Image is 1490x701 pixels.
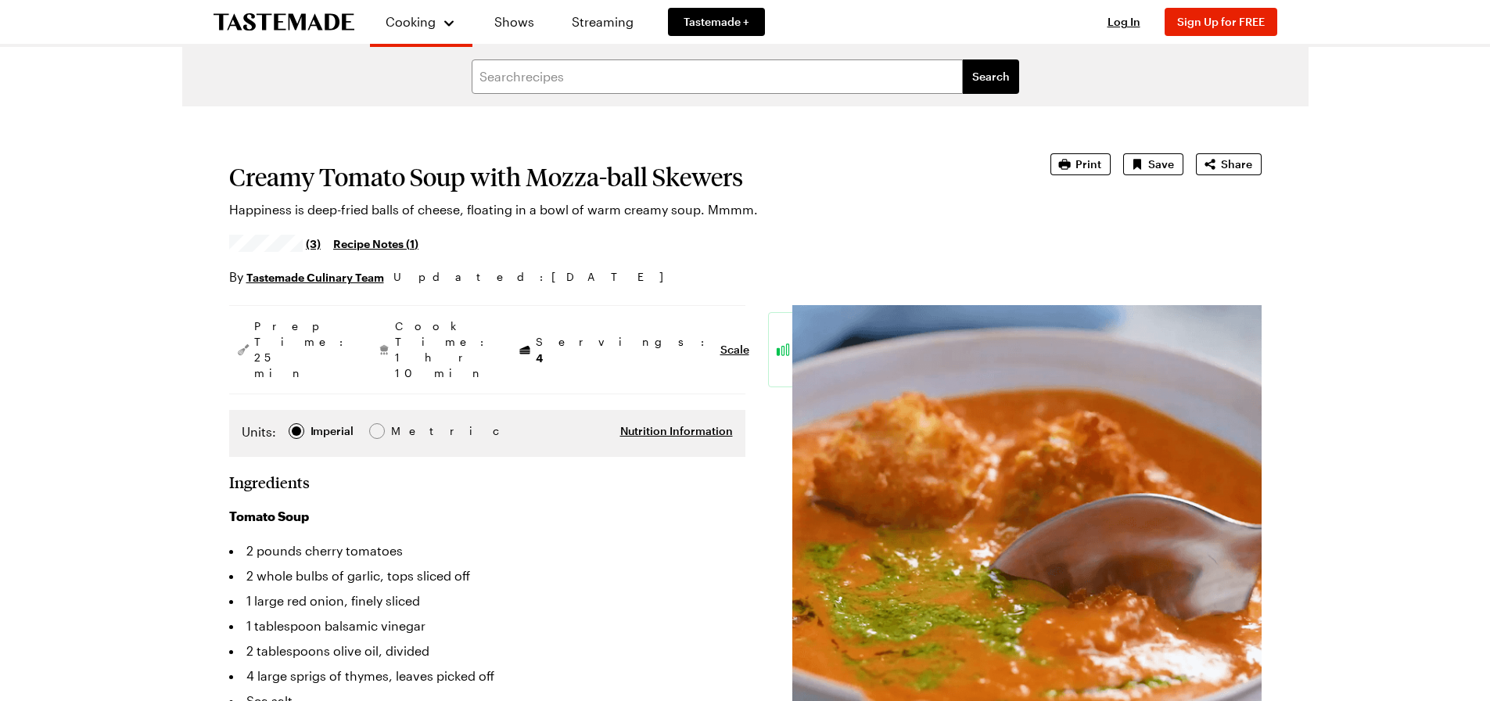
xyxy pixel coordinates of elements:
span: Share [1221,156,1252,172]
a: Recipe Notes (1) [333,235,418,252]
li: 4 large sprigs of thymes, leaves picked off [229,663,745,688]
h1: Creamy Tomato Soup with Mozza-ball Skewers [229,163,1007,191]
li: 1 large red onion, finely sliced [229,588,745,613]
button: Scale [720,342,749,358]
span: Updated : [DATE] [393,268,679,286]
span: Tastemade + [684,14,749,30]
a: Tastemade + [668,8,765,36]
button: Save recipe [1123,153,1183,175]
h3: Tomato Soup [229,507,745,526]
a: 5/5 stars from 3 reviews [229,237,321,250]
li: 2 tablespoons olive oil, divided [229,638,745,663]
span: Servings: [536,334,713,366]
div: Imperial Metric [242,422,424,444]
li: 1 tablespoon balsamic vinegar [229,613,745,638]
label: Units: [242,422,276,441]
button: Print [1050,153,1111,175]
span: Metric [391,422,425,440]
li: 2 whole bulbs of garlic, tops sliced off [229,563,745,588]
li: 2 pounds cherry tomatoes [229,538,745,563]
a: Tastemade Culinary Team [246,268,384,286]
span: Prep Time: 25 min [254,318,351,381]
span: (3) [306,235,321,251]
button: Sign Up for FREE [1165,8,1277,36]
span: Sign Up for FREE [1177,15,1265,28]
h2: Ingredients [229,473,310,491]
span: Log In [1108,15,1140,28]
button: Share [1196,153,1262,175]
span: Save [1148,156,1174,172]
div: Imperial [311,422,354,440]
span: Cooking [386,14,436,29]
a: To Tastemade Home Page [214,13,354,31]
div: Metric [391,422,424,440]
span: 4 [536,350,543,365]
span: Cook Time: 1 hr 10 min [395,318,492,381]
span: Search [972,69,1010,84]
span: Imperial [311,422,355,440]
p: Happiness is deep-fried balls of cheese, floating in a bowl of warm creamy soup. Mmmm. [229,200,1007,219]
button: Cooking [386,6,457,38]
button: Log In [1093,14,1155,30]
p: By [229,268,384,286]
button: filters [963,59,1019,94]
button: Nutrition Information [620,423,733,439]
span: Print [1075,156,1101,172]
